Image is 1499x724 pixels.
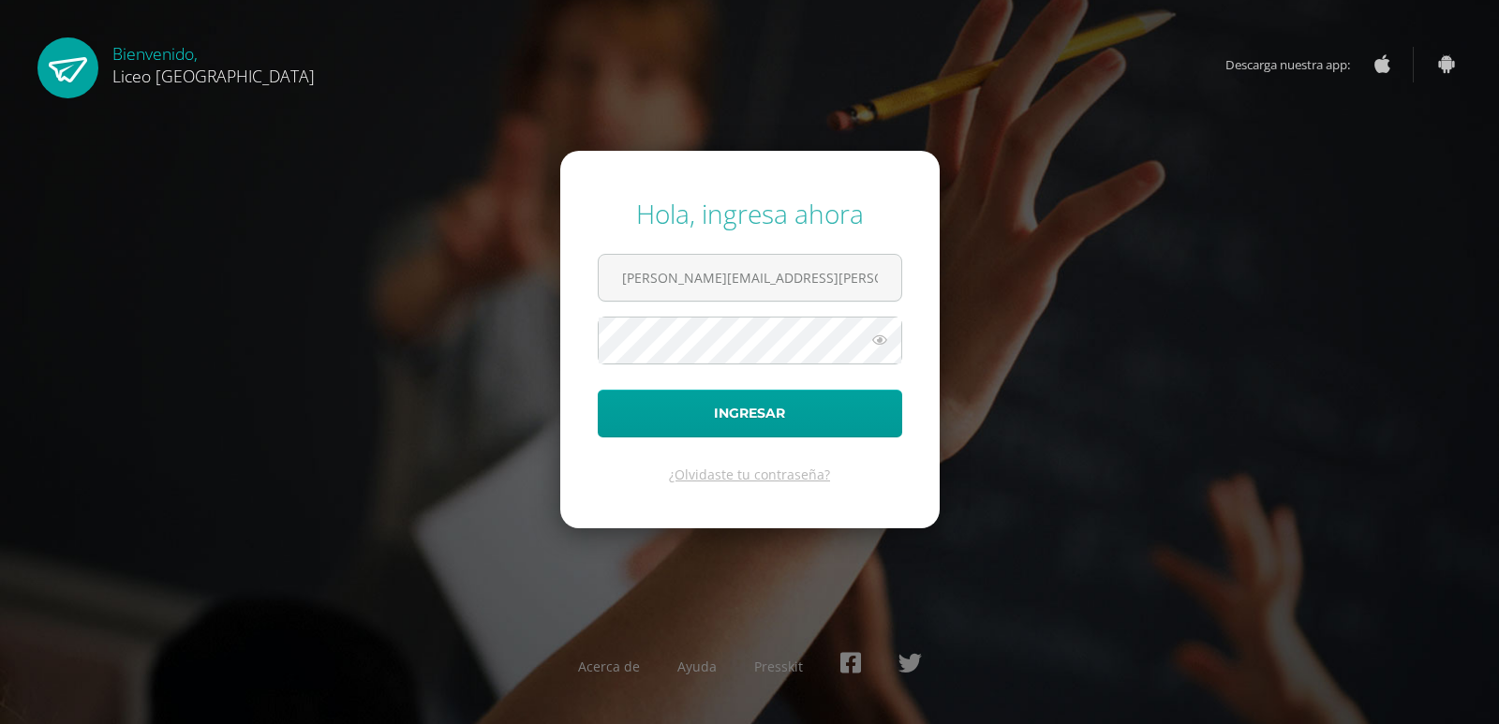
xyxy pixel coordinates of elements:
a: ¿Olvidaste tu contraseña? [669,465,830,483]
a: Presskit [754,658,803,675]
a: Acerca de [578,658,640,675]
span: Descarga nuestra app: [1225,47,1369,82]
input: Correo electrónico o usuario [599,255,901,301]
span: Liceo [GEOGRAPHIC_DATA] [112,65,315,87]
div: Bienvenido, [112,37,315,87]
button: Ingresar [598,390,902,437]
a: Ayuda [677,658,717,675]
div: Hola, ingresa ahora [598,196,902,231]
